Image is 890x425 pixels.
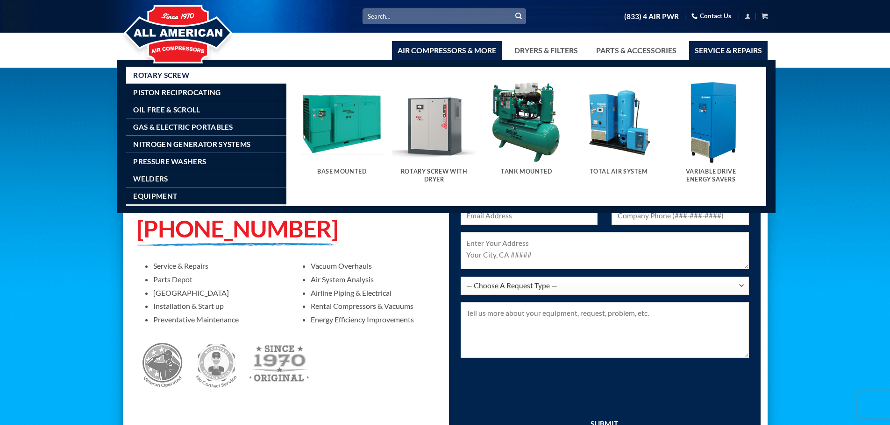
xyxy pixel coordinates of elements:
[674,168,748,183] h5: Variable Drive Energy Savers
[762,10,768,22] a: View cart
[512,9,526,23] button: Submit
[133,123,233,131] span: Gas & Electric Portables
[392,81,476,164] img: Rotary Screw With Dryer
[397,168,471,183] h5: Rotary Screw With Dryer
[691,9,731,23] a: Contact Us
[300,81,384,164] img: Base Mounted
[137,214,338,243] a: [PHONE_NUMBER]
[392,81,476,193] a: Visit product category Rotary Screw With Dryer
[669,81,753,193] a: Visit product category Variable Drive Energy Savers
[305,168,379,175] h5: Base Mounted
[485,81,568,185] a: Visit product category Tank Mounted
[311,301,438,310] p: Rental Compressors & Vacuums
[745,10,751,22] a: Login
[311,315,438,324] p: Energy Efficiency Improvements
[624,8,679,25] a: (833) 4 AIR PWR
[133,106,200,113] span: Oil Free & Scroll
[577,81,660,185] a: Visit product category Total Air System
[133,89,221,96] span: Piston Reciprocating
[311,288,438,297] p: Airline Piping & Electrical
[153,261,280,270] p: Service & Repairs
[133,158,206,165] span: Pressure Washers
[133,175,168,182] span: Welders
[461,207,598,225] input: Email Address
[461,369,603,405] iframe: reCAPTCHA
[490,168,563,175] h5: Tank Mounted
[153,275,280,284] p: Parts Depot
[582,168,655,175] h5: Total Air System
[133,140,250,148] span: Nitrogen Generator Systems
[311,275,438,284] p: Air System Analysis
[392,41,502,60] a: Air Compressors & More
[133,192,177,200] span: Equipment
[689,41,768,60] a: Service & Repairs
[669,81,753,164] img: Variable Drive Energy Savers
[133,71,189,79] span: Rotary Screw
[300,81,384,185] a: Visit product category Base Mounted
[591,41,682,60] a: Parts & Accessories
[153,315,280,324] p: Preventative Maintenance
[153,288,280,297] p: [GEOGRAPHIC_DATA]
[363,8,526,24] input: Search…
[311,261,438,270] p: Vacuum Overhauls
[153,301,280,310] p: Installation & Start up
[612,207,749,225] input: Company Phone (###-###-####)
[509,41,584,60] a: Dryers & Filters
[577,81,660,164] img: Total Air System
[485,81,568,164] img: Tank Mounted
